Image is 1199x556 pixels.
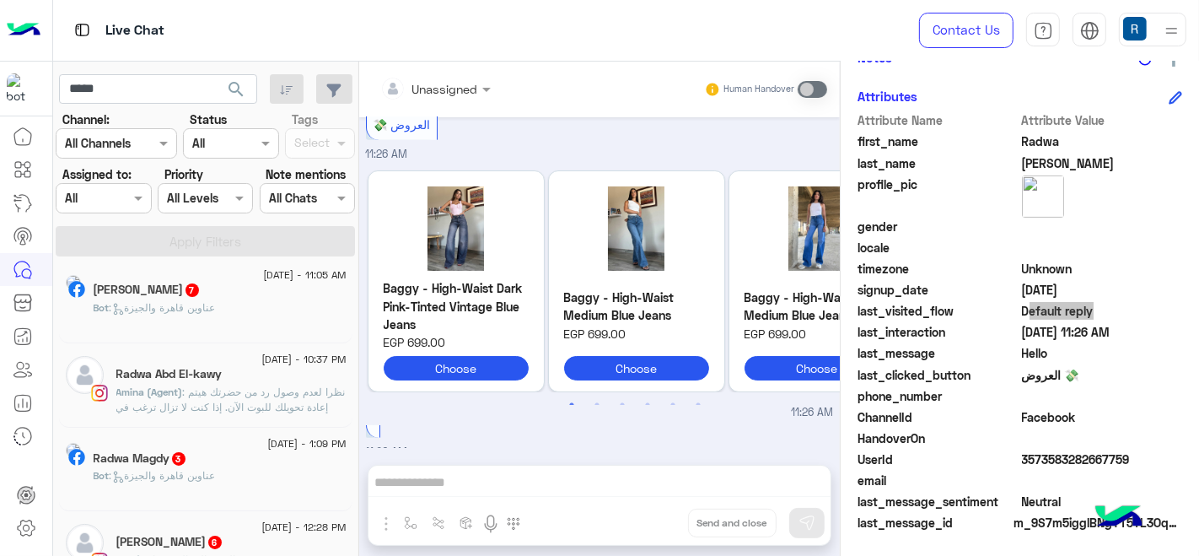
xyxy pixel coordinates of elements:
h5: Radwa Abd El-kawy [116,367,223,381]
span: Radwa [1022,132,1183,150]
h6: Attributes [858,89,917,104]
img: Instagram [91,385,108,402]
span: locale [858,239,1019,256]
label: Priority [164,165,203,183]
span: UserId [858,451,1019,468]
span: last_interaction [858,323,1019,341]
img: picture [66,275,81,290]
img: tab [72,19,93,40]
span: last_visited_flow [858,302,1019,320]
a: tab [1026,13,1060,48]
img: tab [1034,21,1053,40]
span: نظرا لعدم وصول رد من حضرتك هيتم إعادة تحويلك للبوت الآن. إذا كنت لا تزال ترغب في التواصل معنا، ير... [116,386,346,444]
img: Facebook [68,449,85,466]
span: Hello [1022,344,1183,362]
span: null [1022,239,1183,256]
p: Live Chat [105,19,164,42]
img: hulul-logo.png [1089,489,1148,548]
button: 4 of 3 [639,397,656,413]
button: search [216,74,257,111]
span: 3573583282667759 [1022,451,1183,468]
span: [DATE] - 1:09 PM [267,436,346,451]
button: Choose [745,356,890,381]
span: 3 [172,452,185,466]
button: Send and close [688,509,777,537]
button: 5 of 3 [664,397,681,413]
span: Attribute Name [858,111,1019,129]
img: userImage [1123,17,1147,40]
span: 0 [1022,408,1183,426]
span: m_9S7m5igglBNgYT5TL3Oq79oGaIBFiKDlhWEakJGEMy-rtJ4lW9EoHyb4dSFEtw5boKyKuAeJIO90abpWgGEhTA [1014,514,1182,532]
label: Assigned to: [62,165,132,183]
p: Baggy - High-Waist Medium Blue Jeans [564,289,709,325]
span: 2025-09-02T08:26:18.156Z [1022,323,1183,341]
img: BG-8869-_5.jpg [745,186,890,271]
span: last_message_sentiment [858,493,1019,510]
span: 6 [208,536,222,549]
span: last_message_id [858,514,1010,532]
span: Attribute Value [1022,111,1183,129]
span: email [858,472,1019,489]
img: tab [1080,21,1100,40]
button: Choose [564,356,709,381]
span: null [1022,218,1183,235]
span: EGP 699.00 [564,325,709,343]
span: 2025-09-02T08:21:32.503Z [1022,281,1183,299]
label: Note mentions [266,165,346,183]
span: signup_date [858,281,1019,299]
img: BG-8561-_1.jpg [384,186,529,271]
span: last_clicked_button [858,366,1019,384]
span: Bot [94,469,110,482]
img: 919860931428189 [7,73,37,104]
span: 0 [1022,493,1183,510]
span: : عناوين قاهرة والجيزة [110,301,216,314]
span: [DATE] - 11:05 AM [263,267,346,283]
button: 3 of 3 [614,397,631,413]
span: Mohamed [1022,154,1183,172]
button: Choose [384,356,529,381]
p: Baggy - High-Waist Medium Blue Jeans [745,289,890,325]
label: Status [190,111,227,128]
button: 1 of 3 [563,397,580,413]
span: EGP 699.00 [384,333,529,351]
span: phone_number [858,387,1019,405]
span: HandoverOn [858,429,1019,447]
span: gender [858,218,1019,235]
button: Apply Filters [56,226,355,256]
img: picture [1022,175,1064,218]
img: Facebook [68,281,85,298]
span: : عناوين قاهرة والجيزة [110,469,216,482]
span: profile_pic [858,175,1019,214]
button: 2 of 3 [589,397,605,413]
span: first_name [858,132,1019,150]
small: Human Handover [723,83,794,96]
img: defaultAdmin.png [66,356,104,394]
span: 💸 العروض [373,117,430,132]
span: Default reply [1022,302,1183,320]
span: timezone [858,260,1019,278]
span: search [226,79,246,100]
span: Amina (Agent) [116,386,183,398]
h5: Radwa Magdy [94,451,187,466]
label: Channel: [62,111,110,128]
span: [DATE] - 12:28 PM [261,520,346,535]
span: null [1022,387,1183,405]
span: 11:26 AM [792,405,834,421]
img: picture [66,443,81,458]
span: EGP 699.00 [745,325,890,343]
p: Baggy - High-Waist Dark Pink-Tinted Vintage Blue Jeans [384,279,529,333]
span: Unknown [1022,260,1183,278]
span: null [1022,429,1183,447]
span: 11:26 AM [366,148,408,160]
span: [DATE] - 10:37 PM [261,352,346,367]
img: CZ-BG-8621-_4.jpg [564,186,709,271]
span: 7 [185,283,199,297]
span: ChannelId [858,408,1019,426]
span: last_message [858,344,1019,362]
img: profile [1161,20,1182,41]
span: 💸 العروض [1022,366,1183,384]
button: 6 of 3 [690,397,707,413]
a: Contact Us [919,13,1014,48]
span: null [1022,472,1183,489]
span: Bot [94,301,110,314]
